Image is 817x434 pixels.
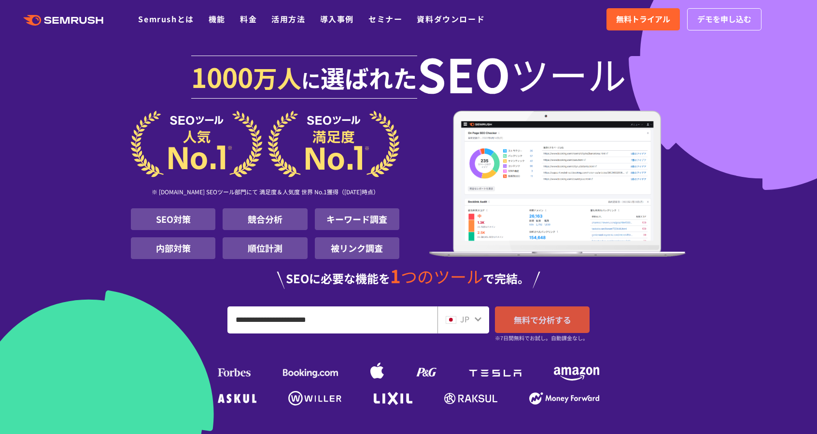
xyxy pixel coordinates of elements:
span: 選ばれた [321,60,417,95]
a: 機能 [209,13,225,25]
li: SEO対策 [131,208,215,230]
a: 無料で分析する [495,306,590,333]
span: に [301,66,321,94]
div: SEOに必要な機能を [131,267,686,289]
a: 活用方法 [271,13,305,25]
li: 内部対策 [131,237,215,259]
span: 万人 [253,60,301,95]
span: で完結。 [483,270,529,287]
a: 導入事例 [320,13,354,25]
span: SEO [417,54,510,93]
a: 料金 [240,13,257,25]
li: 被リンク調査 [315,237,399,259]
span: 1 [390,262,401,289]
a: 無料トライアル [606,8,680,30]
a: デモを申し込む [687,8,761,30]
a: Semrushとは [138,13,194,25]
span: 1000 [191,57,253,96]
li: キーワード調査 [315,208,399,230]
a: 資料ダウンロード [417,13,485,25]
div: ※ [DOMAIN_NAME] SEOツール部門にて 満足度＆人気度 世界 No.1獲得（[DATE]時点） [131,177,399,208]
li: 順位計測 [223,237,307,259]
span: 無料トライアル [616,13,670,26]
span: 無料で分析する [514,314,571,326]
input: URL、キーワードを入力してください [228,307,437,333]
small: ※7日間無料でお試し。自動課金なし。 [495,333,588,343]
a: セミナー [368,13,402,25]
span: デモを申し込む [697,13,751,26]
span: つのツール [401,264,483,288]
span: JP [460,313,469,325]
li: 競合分析 [223,208,307,230]
span: ツール [510,54,626,93]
